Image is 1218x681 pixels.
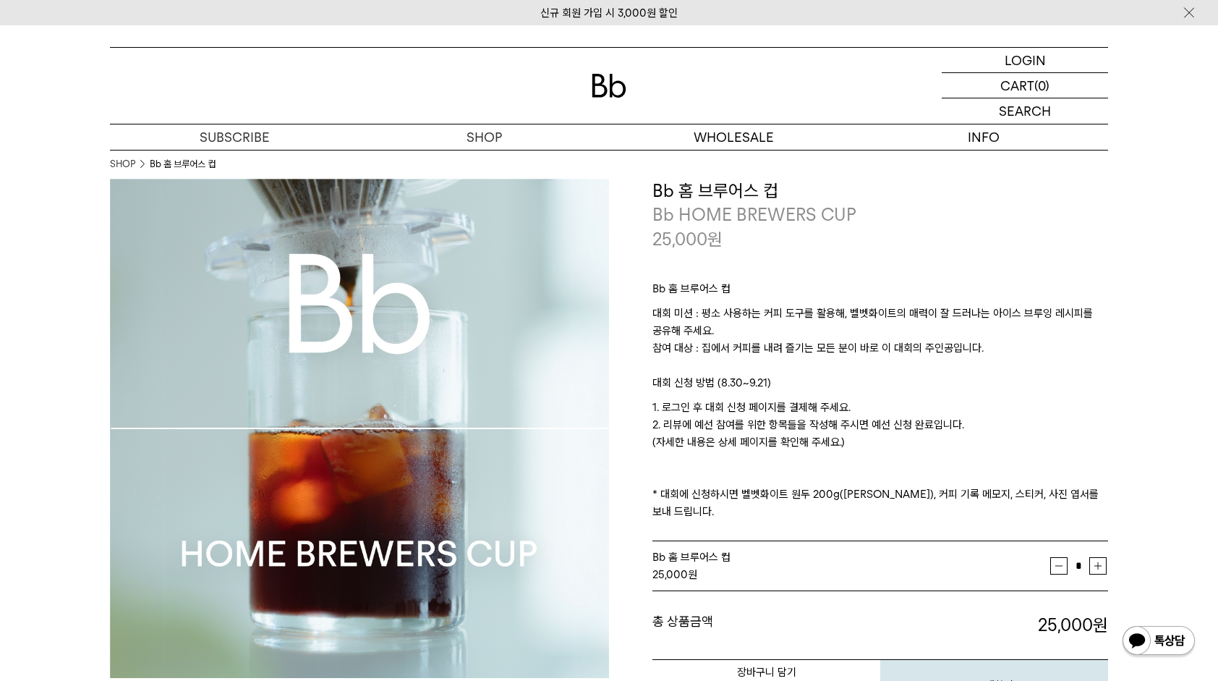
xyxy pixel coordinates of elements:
[110,157,135,172] a: SHOP
[1034,73,1049,98] p: (0)
[110,124,359,150] a: SUBSCRIBE
[592,74,626,98] img: 로고
[1093,614,1108,635] b: 원
[359,124,609,150] a: SHOP
[707,229,723,250] span: 원
[150,157,216,172] li: Bb 홈 브루어스 컵
[1038,614,1108,635] strong: 25,000
[1000,73,1034,98] p: CART
[652,613,880,638] dt: 총 상품금액
[999,98,1051,124] p: SEARCH
[942,48,1108,73] a: LOGIN
[652,399,1108,520] p: 1. 로그인 후 대회 신청 페이지를 결제해 주세요. 2. 리뷰에 예선 참여를 위한 항목들을 작성해 주시면 예선 신청 완료입니다. (자세한 내용은 상세 페이지를 확인해 주세요....
[652,566,1050,583] div: 원
[609,124,859,150] p: WHOLESALE
[652,568,688,581] strong: 25,000
[652,227,723,252] p: 25,000
[1089,557,1107,575] button: 증가
[652,305,1108,374] p: 대회 미션 : 평소 사용하는 커피 도구를 활용해, 벨벳화이트의 매력이 잘 드러나는 아이스 브루잉 레시피를 공유해 주세요. 참여 대상 : 집에서 커피를 내려 즐기는 모든 분이 ...
[942,73,1108,98] a: CART (0)
[540,7,678,20] a: 신규 회원 가입 시 3,000원 할인
[652,179,1108,203] h3: Bb 홈 브루어스 컵
[1121,625,1196,659] img: 카카오톡 채널 1:1 채팅 버튼
[652,374,1108,399] p: 대회 신청 방법 (8.30~9.21)
[1005,48,1046,72] p: LOGIN
[652,551,731,564] span: Bb 홈 브루어스 컵
[859,124,1108,150] p: INFO
[1050,557,1068,575] button: 감소
[110,179,609,678] img: Bb 홈 브루어스 컵
[652,203,1108,227] p: Bb HOME BREWERS CUP
[652,280,1108,305] p: Bb 홈 브루어스 컵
